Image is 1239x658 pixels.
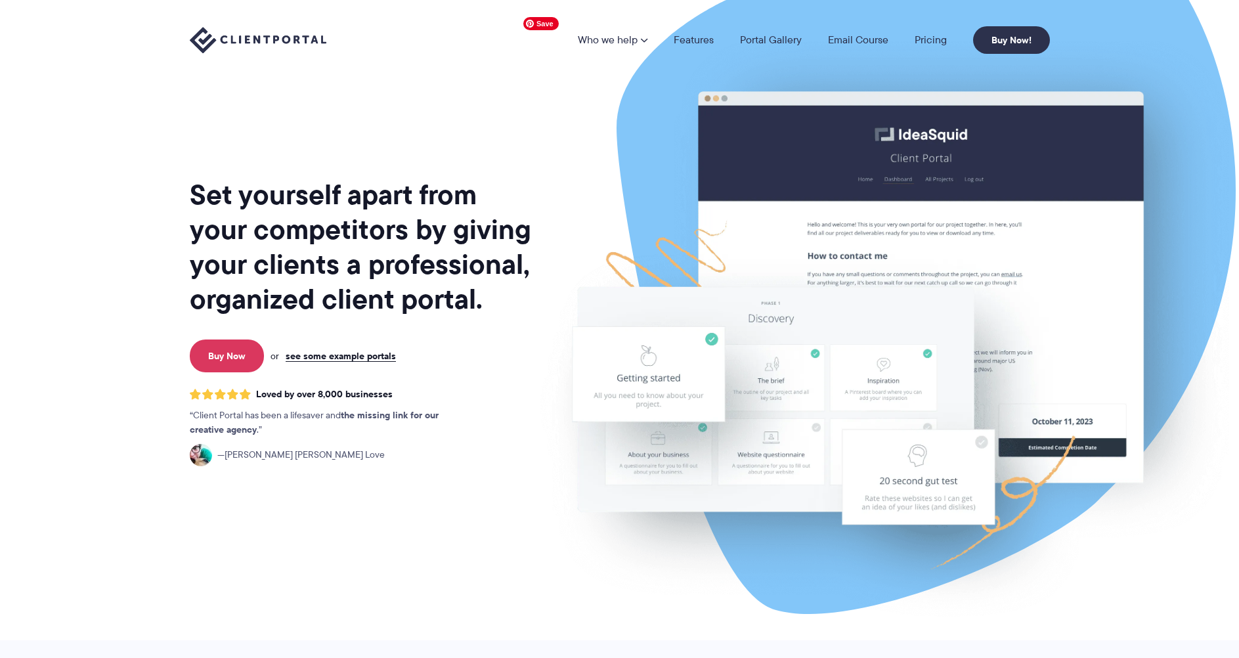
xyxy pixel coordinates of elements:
a: Pricing [915,35,947,45]
strong: the missing link for our creative agency [190,408,439,437]
a: Buy Now! [973,26,1050,54]
a: see some example portals [286,350,396,362]
a: Features [674,35,714,45]
a: Buy Now [190,340,264,372]
span: Loved by over 8,000 businesses [256,389,393,400]
a: Portal Gallery [740,35,802,45]
h1: Set yourself apart from your competitors by giving your clients a professional, organized client ... [190,177,534,317]
a: Email Course [828,35,888,45]
span: Save [523,17,559,30]
span: [PERSON_NAME] [PERSON_NAME] Love [217,448,385,462]
a: Who we help [578,35,647,45]
span: or [271,350,279,362]
p: Client Portal has been a lifesaver and . [190,408,466,437]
